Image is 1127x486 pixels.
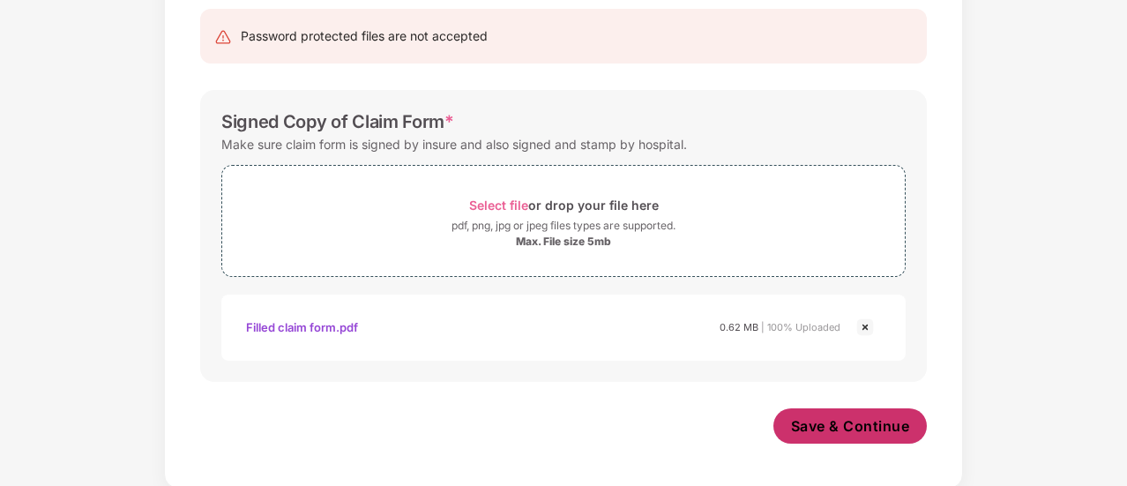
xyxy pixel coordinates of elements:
div: Make sure claim form is signed by insure and also signed and stamp by hospital. [221,132,687,156]
div: pdf, png, jpg or jpeg files types are supported. [452,217,675,235]
div: Password protected files are not accepted [241,26,488,46]
div: Signed Copy of Claim Form [221,111,454,132]
div: Filled claim form.pdf [246,312,358,342]
div: or drop your file here [469,193,659,217]
span: Save & Continue [791,416,910,436]
span: Select fileor drop your file herepdf, png, jpg or jpeg files types are supported.Max. File size 5mb [222,179,905,263]
span: Select file [469,198,528,213]
span: 0.62 MB [720,321,758,333]
button: Save & Continue [773,408,928,444]
img: svg+xml;base64,PHN2ZyBpZD0iQ3Jvc3MtMjR4MjQiIHhtbG5zPSJodHRwOi8vd3d3LnczLm9yZy8yMDAwL3N2ZyIgd2lkdG... [855,317,876,338]
span: | 100% Uploaded [761,321,840,333]
img: svg+xml;base64,PHN2ZyB4bWxucz0iaHR0cDovL3d3dy53My5vcmcvMjAwMC9zdmciIHdpZHRoPSIyNCIgaGVpZ2h0PSIyNC... [214,28,232,46]
div: Max. File size 5mb [516,235,611,249]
